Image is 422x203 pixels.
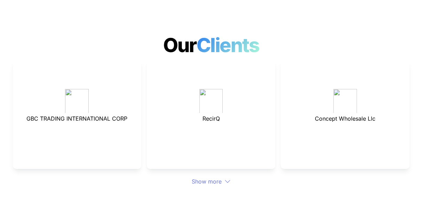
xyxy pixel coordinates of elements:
[13,177,409,186] div: Show more
[163,33,197,57] span: Our
[197,33,263,57] span: Clients
[26,115,127,122] span: GBC TRADING INTERNATIONAL CORP
[315,115,375,122] span: Concept Wholesale Llc
[202,115,220,122] span: RecirQ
